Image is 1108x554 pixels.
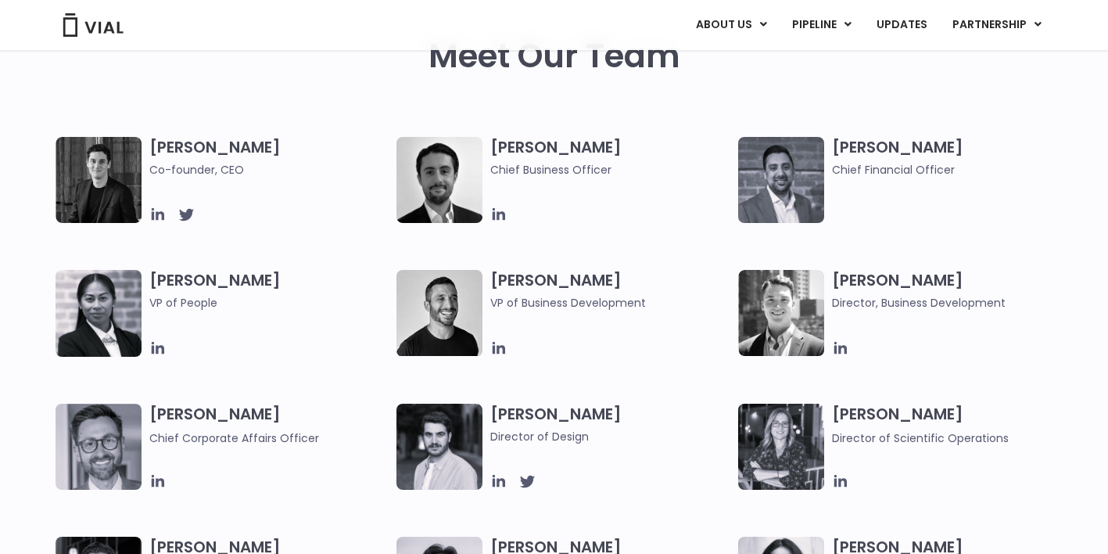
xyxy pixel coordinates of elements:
img: A black and white photo of a man in a suit holding a vial. [396,137,482,223]
img: A black and white photo of a man smiling. [396,270,482,356]
img: Headshot of smiling man named Albert [396,404,482,490]
span: VP of Business Development [490,294,730,311]
span: Director of Scientific Operations [832,430,1009,446]
h3: [PERSON_NAME] [490,404,730,445]
a: ABOUT USMenu Toggle [683,12,779,38]
span: VP of People [149,294,389,311]
span: Chief Business Officer [490,161,730,178]
span: Director, Business Development [832,294,1072,311]
img: A black and white photo of a smiling man in a suit at ARVO 2023. [738,270,824,356]
img: A black and white photo of a man in a suit attending a Summit. [56,137,142,223]
h3: [PERSON_NAME] [832,404,1072,447]
h3: [PERSON_NAME] [832,270,1072,311]
span: Chief Financial Officer [832,161,1072,178]
span: Co-founder, CEO [149,161,389,178]
a: UPDATES [864,12,939,38]
a: PIPELINEMenu Toggle [780,12,863,38]
img: Vial Logo [62,13,124,37]
h3: [PERSON_NAME] [149,404,389,447]
img: Headshot of smiling woman named Sarah [738,404,824,490]
img: Catie [56,270,142,357]
img: Headshot of smiling man named Samir [738,137,824,223]
img: Paolo-M [56,404,142,490]
span: Chief Corporate Affairs Officer [149,430,319,446]
h3: [PERSON_NAME] [832,137,1072,178]
span: Director of Design [490,428,730,445]
h2: Meet Our Team [428,38,680,75]
h3: [PERSON_NAME] [490,137,730,178]
h3: [PERSON_NAME] [149,270,389,334]
h3: [PERSON_NAME] [149,137,389,178]
a: PARTNERSHIPMenu Toggle [940,12,1054,38]
h3: [PERSON_NAME] [490,270,730,311]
